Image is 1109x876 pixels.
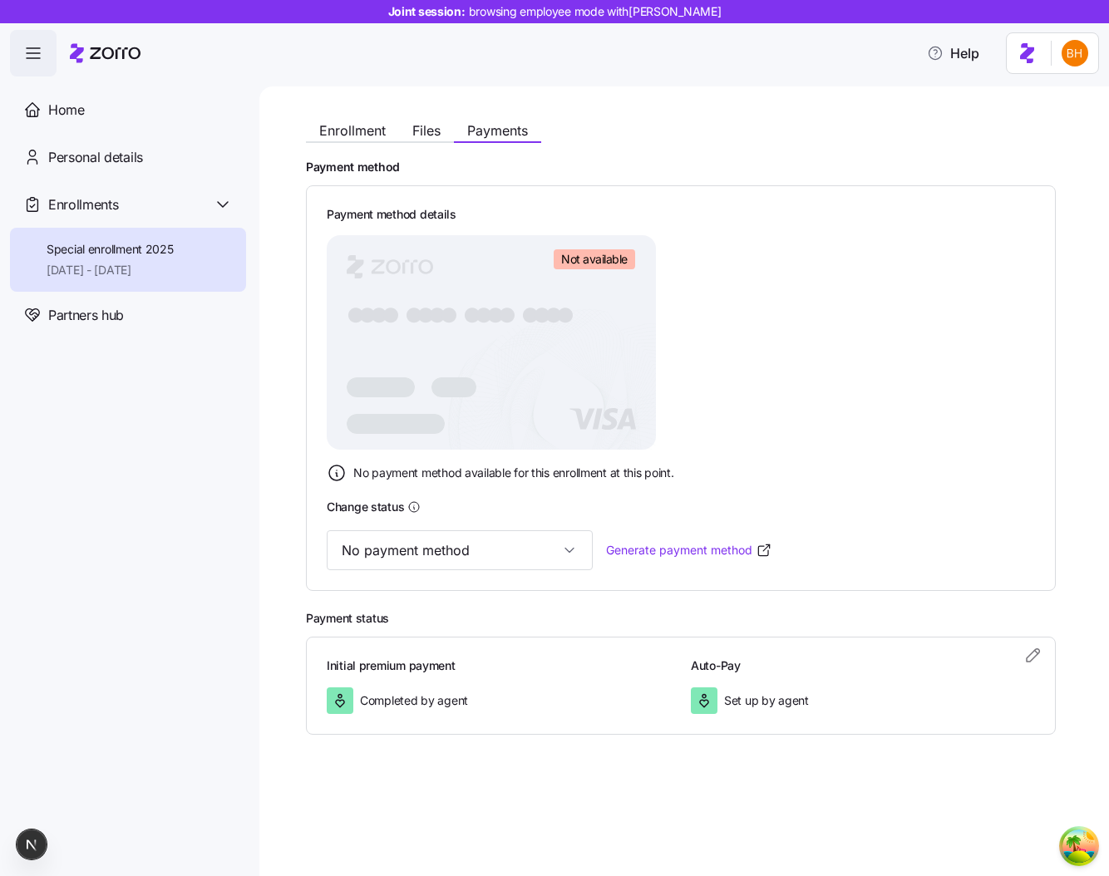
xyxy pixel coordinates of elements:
tspan: ● [370,303,389,327]
span: Payments [467,124,528,137]
tspan: ● [428,303,447,327]
span: Home [48,100,85,121]
span: Special enrollment 2025 [47,241,174,258]
span: Joint session: [388,3,722,20]
tspan: ● [463,303,482,327]
tspan: ● [416,303,436,327]
span: Completed by agent [360,692,468,709]
tspan: ● [382,303,401,327]
button: Open Tanstack query devtools [1062,829,1096,863]
span: [DATE] - [DATE] [47,262,174,278]
span: Personal details [48,147,143,168]
tspan: ● [545,303,564,327]
img: 4c75172146ef2474b9d2df7702cc87ce [1062,40,1088,66]
tspan: ● [521,303,540,327]
tspan: ● [486,303,505,327]
tspan: ● [475,303,494,327]
button: Help [914,37,993,70]
span: Enrollment [319,124,386,137]
span: No payment method available for this enrollment at this point. [353,465,674,481]
tspan: ● [556,303,575,327]
a: Generate payment method [606,542,772,559]
tspan: ● [358,303,377,327]
h3: Payment method details [327,206,456,223]
tspan: ● [533,303,552,327]
span: Files [412,124,441,137]
span: Not available [561,252,628,267]
h3: Auto-Pay [691,657,1035,674]
tspan: ● [440,303,459,327]
span: Enrollments [48,194,118,215]
span: browsing employee mode with [PERSON_NAME] [469,3,722,20]
h2: Payment status [306,611,1056,627]
h2: Payment method [306,160,1056,175]
tspan: ● [347,303,366,327]
span: Set up by agent [724,692,809,709]
span: Partners hub [48,305,124,326]
tspan: ● [405,303,424,327]
span: Help [927,43,979,63]
h3: Initial premium payment [327,657,671,674]
tspan: ● [498,303,517,327]
h3: Change status [327,499,404,515]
